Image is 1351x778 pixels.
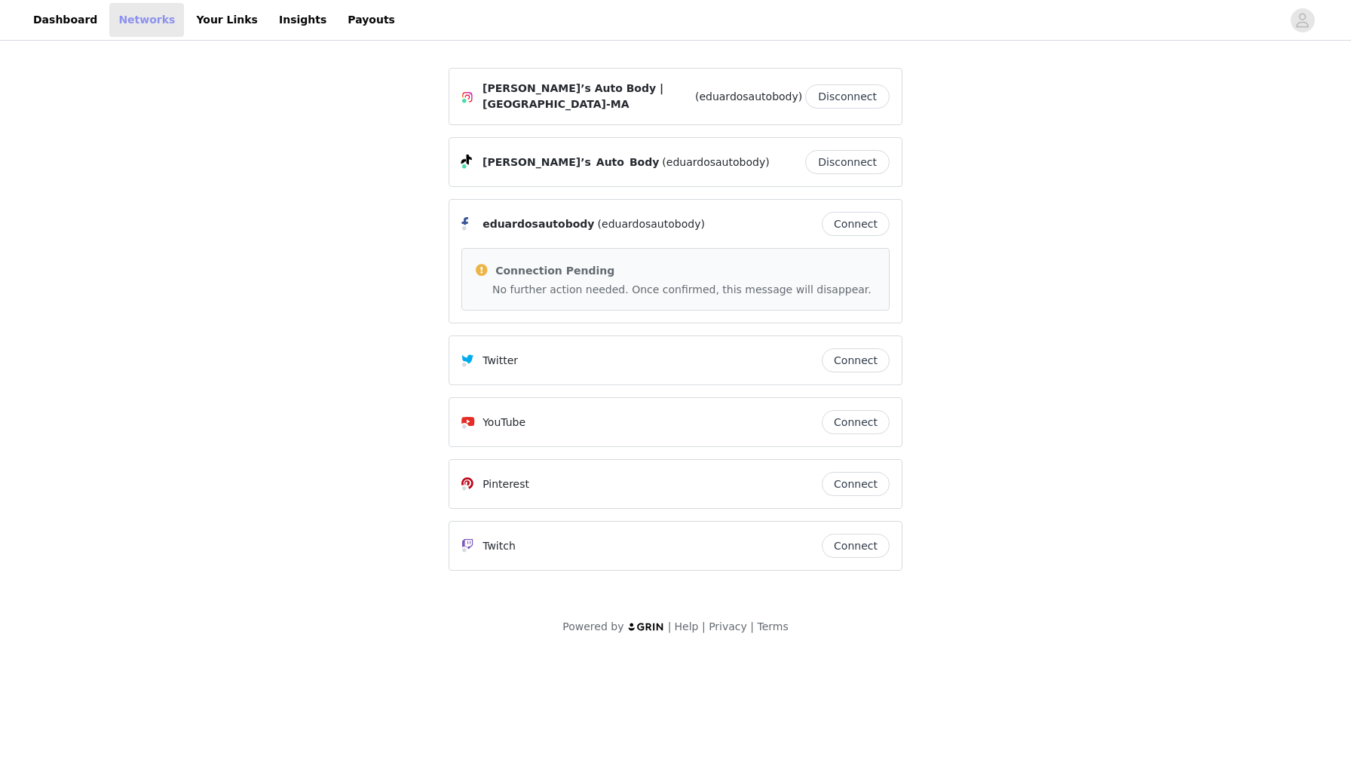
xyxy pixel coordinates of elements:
[482,216,594,232] span: eduardosautobody
[187,3,267,37] a: Your Links
[668,620,672,633] span: |
[822,410,890,434] button: Connect
[598,216,705,232] span: (eduardosautobody)
[482,538,516,554] p: Twitch
[461,91,473,103] img: Instagram Icon
[627,622,665,632] img: logo
[709,620,747,633] a: Privacy
[492,282,877,298] p: No further action needed. Once confirmed, this message will disappear.
[482,81,692,112] span: [PERSON_NAME]’s Auto Body | [GEOGRAPHIC_DATA]-MA
[339,3,404,37] a: Payouts
[662,155,769,170] span: (eduardosautobody)
[1295,8,1310,32] div: avatar
[24,3,106,37] a: Dashboard
[822,534,890,558] button: Connect
[495,265,614,277] span: Connection Pending
[109,3,184,37] a: Networks
[702,620,706,633] span: |
[822,348,890,372] button: Connect
[805,150,890,174] button: Disconnect
[757,620,788,633] a: Terms
[805,84,890,109] button: Disconnect
[562,620,623,633] span: Powered by
[675,620,699,633] a: Help
[695,89,802,105] span: (eduardosautobody)
[750,620,754,633] span: |
[482,155,659,170] span: [PERSON_NAME]’s Auto Body
[482,353,518,369] p: Twitter
[482,476,529,492] p: Pinterest
[482,415,525,430] p: YouTube
[822,472,890,496] button: Connect
[822,212,890,236] button: Connect
[270,3,335,37] a: Insights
